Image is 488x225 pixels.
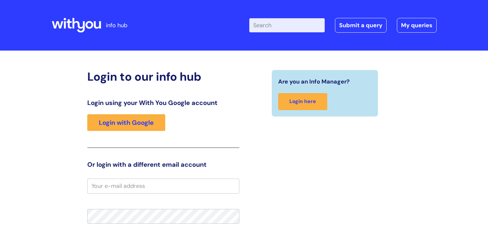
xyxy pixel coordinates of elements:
[87,70,239,84] h2: Login to our info hub
[278,93,327,110] a: Login here
[106,20,127,30] p: info hub
[278,76,350,87] span: Are you an Info Manager?
[249,18,325,32] input: Search
[87,114,165,131] a: Login with Google
[87,99,239,107] h3: Login using your With You Google account
[397,18,437,33] a: My queries
[87,161,239,168] h3: Or login with a different email account
[335,18,387,33] a: Submit a query
[87,179,239,193] input: Your e-mail address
